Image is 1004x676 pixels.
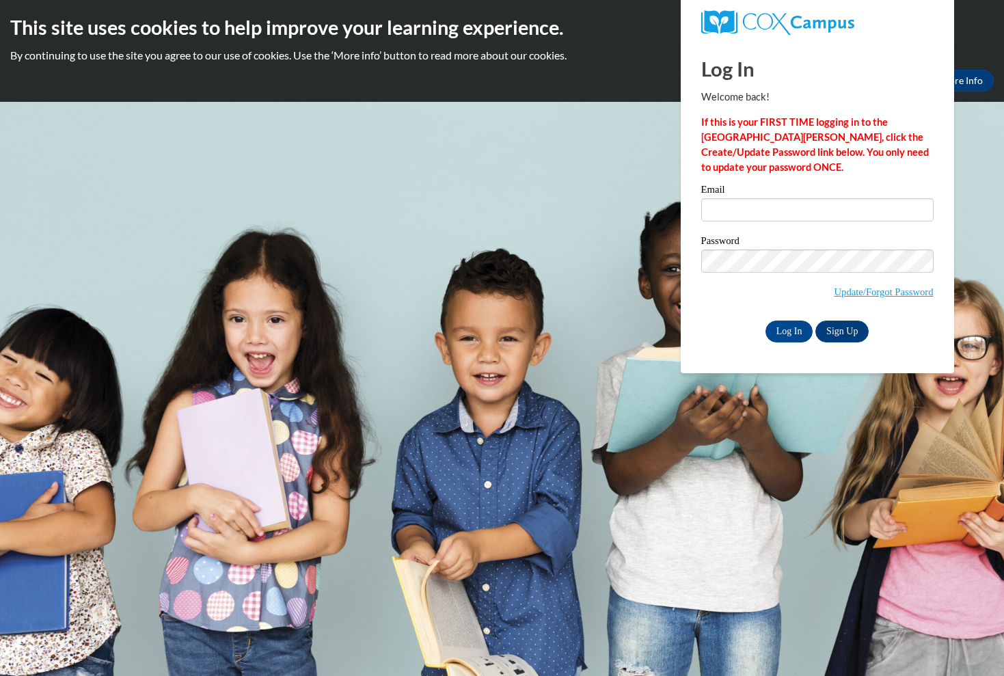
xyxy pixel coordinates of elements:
[701,90,934,105] p: Welcome back!
[949,621,993,665] iframe: Button to launch messaging window
[10,48,994,63] p: By continuing to use the site you agree to our use of cookies. Use the ‘More info’ button to read...
[701,10,934,35] a: COX Campus
[765,321,813,342] input: Log In
[701,10,854,35] img: COX Campus
[815,321,869,342] a: Sign Up
[701,55,934,83] h1: Log In
[930,70,994,92] a: More Info
[701,185,934,198] label: Email
[834,286,933,297] a: Update/Forgot Password
[701,236,934,249] label: Password
[10,14,994,41] h2: This site uses cookies to help improve your learning experience.
[701,116,929,173] strong: If this is your FIRST TIME logging in to the [GEOGRAPHIC_DATA][PERSON_NAME], click the Create/Upd...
